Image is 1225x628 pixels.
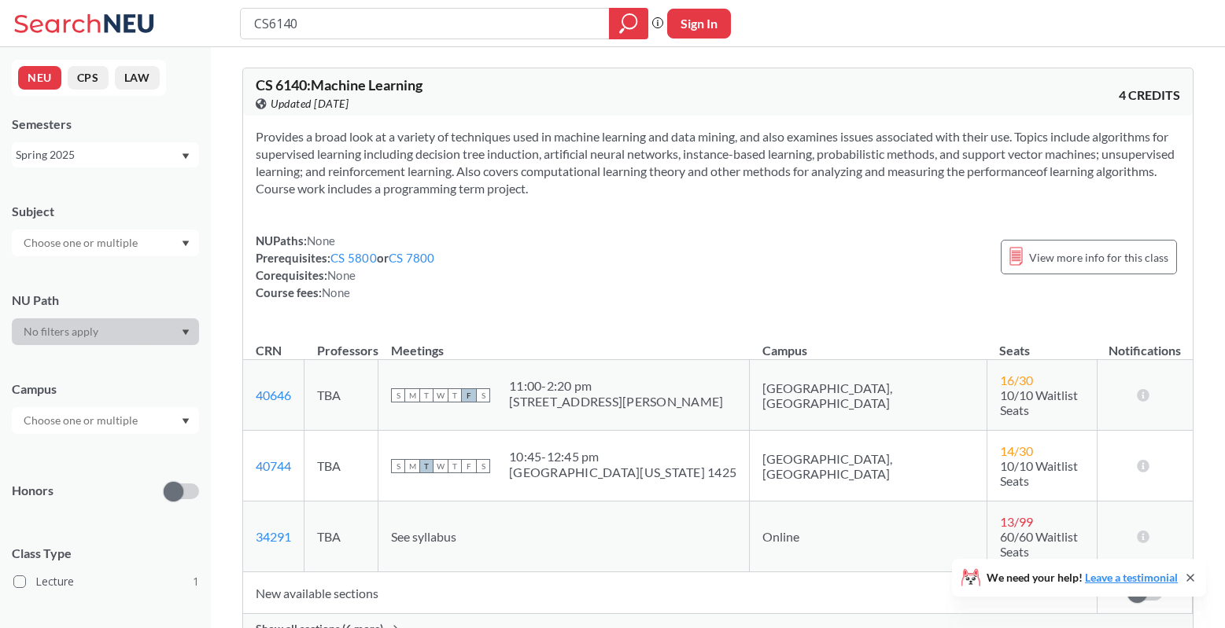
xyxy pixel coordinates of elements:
div: magnifying glass [609,8,648,39]
div: Dropdown arrow [12,230,199,256]
div: Dropdown arrow [12,318,199,345]
span: 60/60 Waitlist Seats [1000,529,1078,559]
span: M [405,388,419,402]
span: T [448,388,462,402]
span: 10/10 Waitlist Seats [1000,458,1078,488]
td: [GEOGRAPHIC_DATA], [GEOGRAPHIC_DATA] [750,431,987,501]
span: W [434,459,448,473]
th: Meetings [378,326,750,360]
span: CS 6140 : Machine Learning [256,76,422,94]
div: CRN [256,342,282,359]
div: Campus [12,380,199,398]
div: Spring 2025 [16,146,180,163]
th: Notifications [1098,326,1193,360]
div: NU Path [12,292,199,309]
span: None [327,268,356,282]
span: 16 / 30 [1000,373,1033,387]
div: NUPaths: Prerequisites: or Corequisites: Course fees: [256,232,435,301]
a: 40646 [256,387,291,402]
a: 40744 [256,458,291,473]
td: TBA [304,501,378,572]
div: Spring 2025Dropdown arrow [12,142,199,167]
a: CS 5800 [330,251,377,265]
span: 10/10 Waitlist Seats [1000,387,1078,417]
span: S [391,459,405,473]
span: We need your help! [987,572,1178,583]
span: F [462,388,476,402]
label: Lecture [13,571,199,592]
div: Subject [12,203,199,220]
th: Campus [750,326,987,360]
td: New available sections [243,572,1098,614]
span: 4 CREDITS [1119,86,1180,104]
span: S [476,459,490,473]
a: CS 7800 [389,251,435,265]
input: Choose one or multiple [16,411,148,430]
div: [STREET_ADDRESS][PERSON_NAME] [509,394,723,409]
p: Honors [12,482,54,500]
div: 11:00 - 2:20 pm [509,378,723,394]
span: 13 / 99 [1000,514,1033,529]
div: 10:45 - 12:45 pm [509,449,736,465]
button: NEU [18,66,61,90]
span: F [462,459,476,473]
svg: Dropdown arrow [182,153,190,160]
span: 1 [193,573,199,590]
input: Choose one or multiple [16,233,148,252]
span: 14 / 30 [1000,443,1033,458]
span: T [419,459,434,473]
span: Class Type [12,545,199,562]
td: [GEOGRAPHIC_DATA], [GEOGRAPHIC_DATA] [750,360,987,431]
section: Provides a broad look at a variety of techniques used in machine learning and data mining, and al... [256,128,1180,197]
div: Semesters [12,116,199,133]
a: Leave a testimonial [1085,571,1178,584]
svg: Dropdown arrow [182,241,190,247]
span: S [476,388,490,402]
button: CPS [68,66,109,90]
a: 34291 [256,529,291,544]
span: None [307,233,335,248]
span: None [322,285,350,299]
div: [GEOGRAPHIC_DATA][US_STATE] 1425 [509,465,736,480]
span: S [391,388,405,402]
svg: Dropdown arrow [182,418,190,424]
th: Seats [987,326,1098,360]
input: Class, professor, course number, "phrase" [253,10,598,37]
td: TBA [304,360,378,431]
span: Updated [DATE] [271,95,349,112]
span: See syllabus [391,529,456,544]
span: T [419,388,434,402]
th: Professors [304,326,378,360]
svg: Dropdown arrow [182,329,190,336]
svg: magnifying glass [619,13,638,35]
span: W [434,388,448,402]
td: TBA [304,431,378,501]
td: Online [750,501,987,572]
span: T [448,459,462,473]
button: LAW [115,66,160,90]
span: M [405,459,419,473]
span: View more info for this class [1029,248,1168,267]
button: Sign In [667,9,731,39]
div: Dropdown arrow [12,407,199,434]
